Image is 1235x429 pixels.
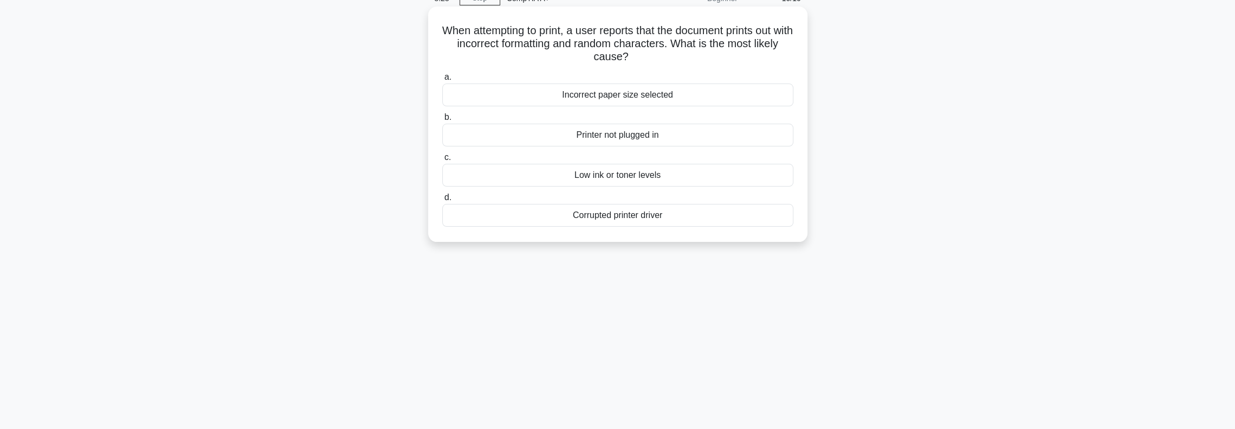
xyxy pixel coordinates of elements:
[444,72,451,81] span: a.
[442,84,793,106] div: Incorrect paper size selected
[442,204,793,227] div: Corrupted printer driver
[444,193,451,202] span: d.
[444,112,451,121] span: b.
[441,24,794,64] h5: When attempting to print, a user reports that the document prints out with incorrect formatting a...
[442,164,793,187] div: Low ink or toner levels
[444,152,451,162] span: c.
[442,124,793,146] div: Printer not plugged in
